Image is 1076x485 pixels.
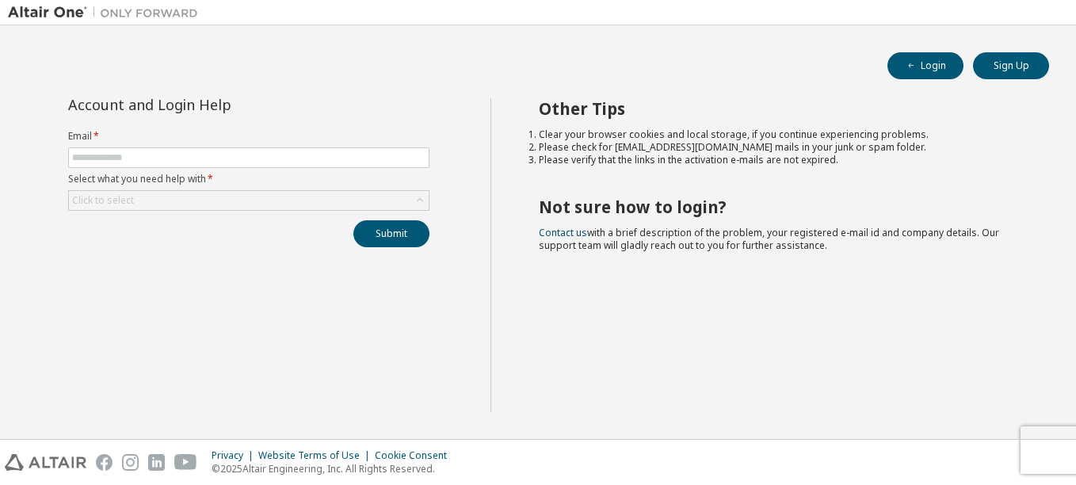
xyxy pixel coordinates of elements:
[212,449,258,462] div: Privacy
[973,52,1049,79] button: Sign Up
[72,194,134,207] div: Click to select
[539,197,1021,217] h2: Not sure how to login?
[174,454,197,471] img: youtube.svg
[375,449,456,462] div: Cookie Consent
[353,220,429,247] button: Submit
[539,226,587,239] a: Contact us
[148,454,165,471] img: linkedin.svg
[68,98,357,111] div: Account and Login Help
[212,462,456,475] p: © 2025 Altair Engineering, Inc. All Rights Reserved.
[539,128,1021,141] li: Clear your browser cookies and local storage, if you continue experiencing problems.
[5,454,86,471] img: altair_logo.svg
[68,173,429,185] label: Select what you need help with
[8,5,206,21] img: Altair One
[539,98,1021,119] h2: Other Tips
[539,226,999,252] span: with a brief description of the problem, your registered e-mail id and company details. Our suppo...
[68,130,429,143] label: Email
[887,52,963,79] button: Login
[539,141,1021,154] li: Please check for [EMAIL_ADDRESS][DOMAIN_NAME] mails in your junk or spam folder.
[96,454,113,471] img: facebook.svg
[258,449,375,462] div: Website Terms of Use
[539,154,1021,166] li: Please verify that the links in the activation e-mails are not expired.
[122,454,139,471] img: instagram.svg
[69,191,429,210] div: Click to select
